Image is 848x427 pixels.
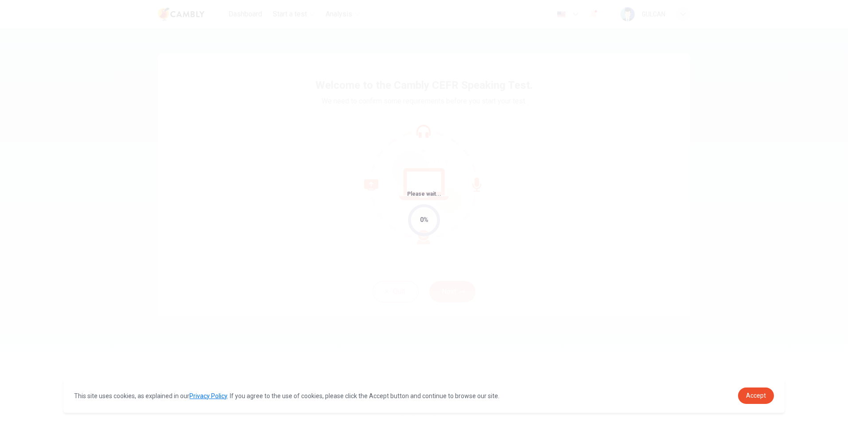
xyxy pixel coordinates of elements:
[63,379,784,413] div: cookieconsent
[74,392,499,399] span: This site uses cookies, as explained in our . If you agree to the use of cookies, please click th...
[738,387,774,404] a: dismiss cookie message
[420,215,428,225] div: 0%
[746,392,766,399] span: Accept
[407,191,441,197] span: Please wait...
[189,392,227,399] a: Privacy Policy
